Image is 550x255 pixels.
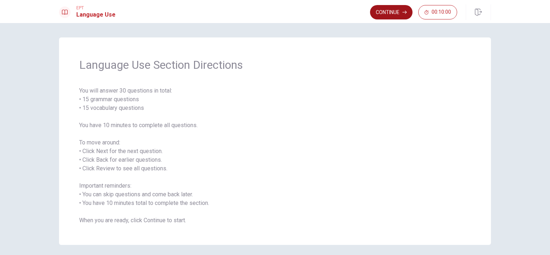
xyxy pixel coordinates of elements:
[76,10,116,19] h1: Language Use
[418,5,457,19] button: 00:10:00
[76,5,116,10] span: EPT
[432,9,451,15] span: 00:10:00
[79,86,471,225] span: You will answer 30 questions in total: • 15 grammar questions • 15 vocabulary questions You have ...
[79,58,471,72] span: Language Use Section Directions
[370,5,412,19] button: Continue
